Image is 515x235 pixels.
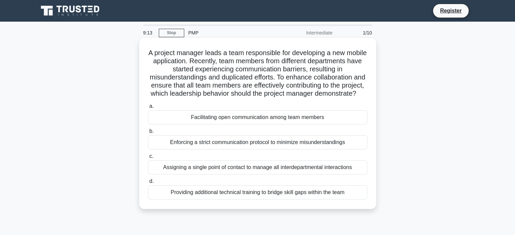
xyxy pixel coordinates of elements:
[149,128,154,134] span: b.
[148,110,367,124] div: Facilitating open communication among team members
[148,160,367,174] div: Assigning a single point of contact to manage all interdepartmental interactions
[277,26,337,40] div: Intermediate
[148,185,367,199] div: Providing additional technical training to bridge skill gaps within the team
[149,103,154,109] span: a.
[159,29,184,37] a: Stop
[436,6,466,15] a: Register
[139,26,159,40] div: 9:13
[148,135,367,149] div: Enforcing a strict communication protocol to minimize misunderstandings
[184,26,277,40] div: PMP
[147,49,368,98] h5: A project manager leads a team responsible for developing a new mobile application. Recently, tea...
[149,153,153,159] span: c.
[337,26,376,40] div: 1/10
[149,178,154,184] span: d.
